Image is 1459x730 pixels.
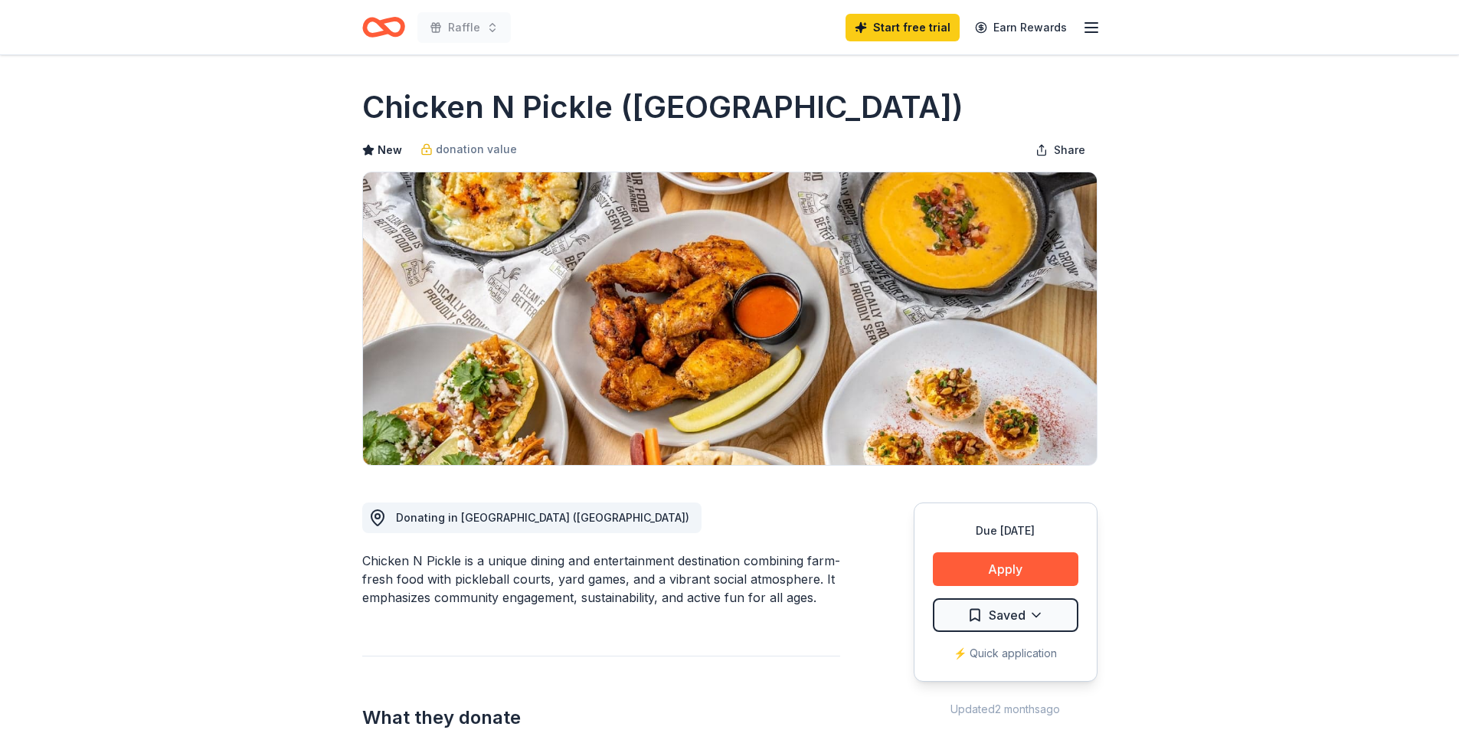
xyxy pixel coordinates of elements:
[966,14,1076,41] a: Earn Rewards
[362,86,963,129] h1: Chicken N Pickle ([GEOGRAPHIC_DATA])
[417,12,511,43] button: Raffle
[989,605,1026,625] span: Saved
[914,700,1098,719] div: Updated 2 months ago
[362,705,840,730] h2: What they donate
[396,511,689,524] span: Donating in [GEOGRAPHIC_DATA] ([GEOGRAPHIC_DATA])
[933,522,1078,540] div: Due [DATE]
[933,644,1078,663] div: ⚡️ Quick application
[1023,135,1098,165] button: Share
[1054,141,1085,159] span: Share
[933,598,1078,632] button: Saved
[378,141,402,159] span: New
[933,552,1078,586] button: Apply
[420,140,517,159] a: donation value
[846,14,960,41] a: Start free trial
[362,552,840,607] div: Chicken N Pickle is a unique dining and entertainment destination combining farm-fresh food with ...
[362,9,405,45] a: Home
[448,18,480,37] span: Raffle
[363,172,1097,465] img: Image for Chicken N Pickle (Glendale)
[436,140,517,159] span: donation value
